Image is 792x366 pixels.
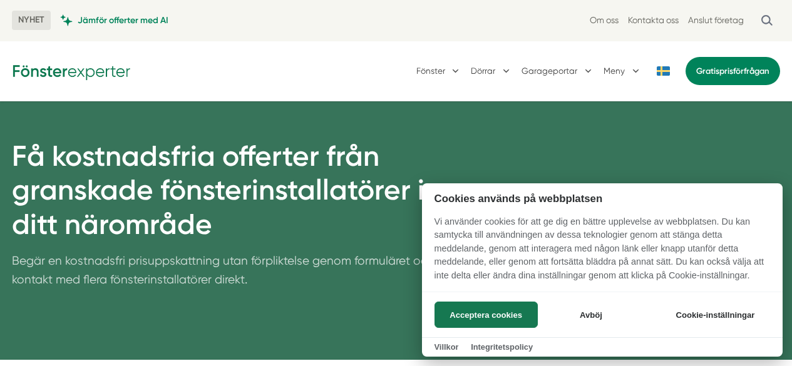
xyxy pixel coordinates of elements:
button: Acceptera cookies [435,302,538,328]
p: Vi använder cookies för att ge dig en bättre upplevelse av webbplatsen. Du kan samtycka till anvä... [422,215,783,292]
button: Cookie-inställningar [661,302,770,328]
button: Avböj [541,302,640,328]
a: Integritetspolicy [471,342,533,352]
a: Villkor [435,342,459,352]
h2: Cookies används på webbplatsen [422,193,783,205]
